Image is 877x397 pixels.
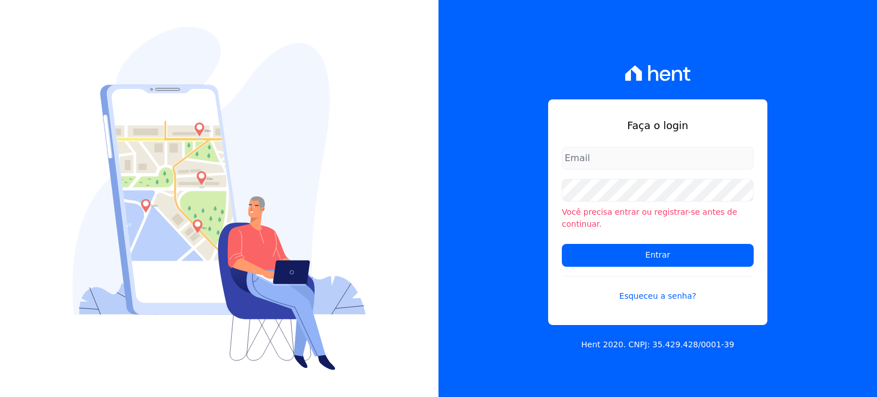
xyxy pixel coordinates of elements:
[562,147,754,170] input: Email
[581,339,734,351] p: Hent 2020. CNPJ: 35.429.428/0001-39
[562,244,754,267] input: Entrar
[562,206,754,230] li: Você precisa entrar ou registrar-se antes de continuar.
[562,118,754,133] h1: Faça o login
[73,27,366,370] img: Login
[562,276,754,302] a: Esqueceu a senha?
